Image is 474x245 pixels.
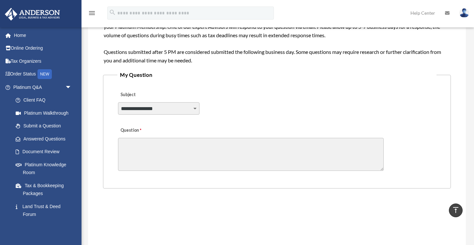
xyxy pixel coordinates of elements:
[65,81,78,94] span: arrow_drop_down
[118,126,169,135] label: Question
[3,8,62,21] img: Anderson Advisors Platinum Portal
[5,29,81,42] a: Home
[105,209,204,234] iframe: reCAPTCHA
[37,69,52,79] div: NEW
[9,158,81,179] a: Platinum Knowledge Room
[88,11,96,17] a: menu
[9,120,78,133] a: Submit a Question
[9,132,81,145] a: Answered Questions
[5,42,81,55] a: Online Ordering
[109,9,116,16] i: search
[9,145,81,158] a: Document Review
[9,106,81,120] a: Platinum Walkthrough
[5,81,81,94] a: Platinum Q&Aarrow_drop_down
[5,55,81,68] a: Tax Organizers
[449,204,463,217] a: vertical_align_top
[9,179,81,200] a: Tax & Bookkeeping Packages
[88,9,96,17] i: menu
[5,68,81,81] a: Order StatusNEW
[117,70,437,79] legend: My Question
[452,206,460,214] i: vertical_align_top
[459,8,469,18] img: User Pic
[9,94,81,107] a: Client FAQ
[118,90,180,99] label: Subject
[9,200,81,221] a: Land Trust & Deed Forum
[9,221,81,234] a: Portal Feedback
